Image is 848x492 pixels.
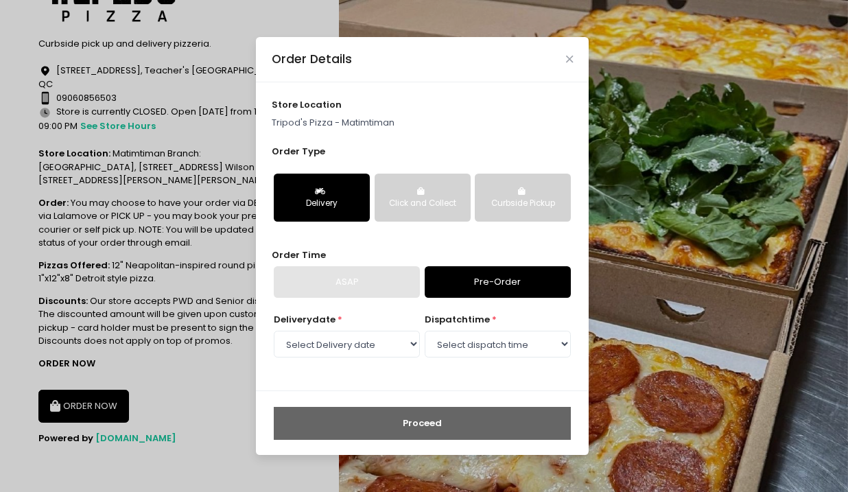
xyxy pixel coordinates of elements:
[375,174,471,222] button: Click and Collect
[274,174,370,222] button: Delivery
[384,198,461,210] div: Click and Collect
[283,198,360,210] div: Delivery
[274,407,571,440] button: Proceed
[484,198,561,210] div: Curbside Pickup
[272,145,325,158] span: Order Type
[274,313,335,326] span: Delivery date
[272,116,574,130] p: Tripod's Pizza - Matimtiman
[272,248,326,261] span: Order Time
[566,56,573,62] button: Close
[425,266,571,298] a: Pre-Order
[272,98,342,111] span: store location
[425,313,490,326] span: dispatch time
[272,50,352,68] div: Order Details
[475,174,571,222] button: Curbside Pickup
